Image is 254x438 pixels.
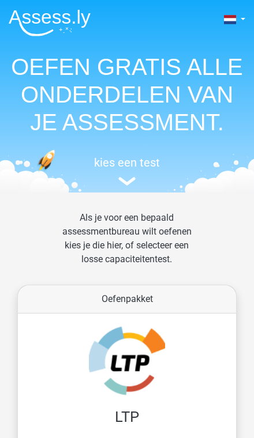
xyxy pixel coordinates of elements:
img: Assessly [9,9,91,36]
img: assessment [118,177,136,186]
a: kies een test [9,156,245,186]
h1: OEFEN GRATIS ALLE ONDERDELEN VAN JE ASSESSMENT. [9,53,245,136]
img: oefenen [37,150,75,197]
h5: kies een test [9,156,245,169]
div: Als je voor een bepaald assessmentbureau wilt oefenen kies je die hier, of selecteer een losse ca... [48,211,206,280]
